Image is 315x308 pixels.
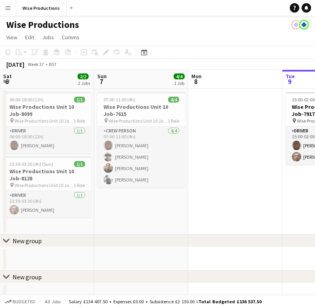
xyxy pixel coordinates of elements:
[62,34,80,41] span: Comms
[168,97,179,103] span: 4/4
[78,73,89,79] span: 2/2
[4,297,37,306] button: Budgeted
[74,161,85,167] span: 1/1
[291,20,301,29] app-user-avatar: Paul Harris
[6,19,79,31] h1: Wise Productions
[49,61,57,67] div: BST
[6,60,24,68] div: [DATE]
[3,92,91,153] app-job-card: 06:00-18:00 (12h)1/1Wise Productions Unit 10 Job-8099 Wise Productions Unit 10 Job-80991 RoleDriv...
[168,118,179,124] span: 1 Role
[191,73,202,80] span: Mon
[78,80,90,86] div: 2 Jobs
[74,118,85,124] span: 1 Role
[174,80,184,86] div: 1 Job
[43,299,62,304] span: All jobs
[15,182,74,188] span: Wise Productions Unit 10 Job-8128
[3,156,91,218] app-job-card: 23:30-03:30 (4h) (Sun)1/1Wise Productions Unit 10 Job-8128 Wise Productions Unit 10 Job-81281 Rol...
[299,20,309,29] app-user-avatar: Paul Harris
[69,299,261,304] div: Salary £134 407.50 + Expenses £0.00 + Subsistence £2 130.00 =
[74,182,85,188] span: 1 Role
[16,0,67,16] button: Wise Productions
[26,61,46,67] span: Week 37
[97,103,185,117] h3: Wise Productions Unit 10 Job-7615
[42,34,54,41] span: Jobs
[3,103,91,117] h3: Wise Productions Unit 10 Job-8099
[25,34,34,41] span: Edit
[198,299,261,304] span: Total Budgeted £136 537.50
[2,77,12,86] span: 6
[190,77,202,86] span: 8
[9,97,44,103] span: 06:00-18:00 (12h)
[3,191,91,218] app-card-role: Driver1/123:30-03:30 (4h)[PERSON_NAME]
[13,273,42,281] div: New group
[285,73,295,80] span: Tue
[174,73,185,79] span: 4/4
[97,92,185,187] app-job-card: 07:00-11:00 (4h)4/4Wise Productions Unit 10 Job-7615 Wise Productions Unit 10 Job-76151 RoleCrew ...
[6,34,17,41] span: View
[96,77,107,86] span: 7
[3,168,91,182] h3: Wise Productions Unit 10 Job-8128
[9,161,53,167] span: 23:30-03:30 (4h) (Sun)
[22,32,37,42] a: Edit
[3,126,91,153] app-card-role: Driver1/106:00-18:00 (12h)[PERSON_NAME]
[39,32,57,42] a: Jobs
[104,97,135,103] span: 07:00-11:00 (4h)
[3,32,20,42] a: View
[59,32,83,42] a: Comms
[97,126,185,187] app-card-role: Crew Person4/407:00-11:00 (4h)[PERSON_NAME][PERSON_NAME][PERSON_NAME][PERSON_NAME]
[13,299,35,304] span: Budgeted
[13,237,42,245] div: New group
[15,118,74,124] span: Wise Productions Unit 10 Job-8099
[3,73,12,80] span: Sat
[109,118,168,124] span: Wise Productions Unit 10 Job-7615
[284,77,295,86] span: 9
[97,73,107,80] span: Sun
[74,97,85,103] span: 1/1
